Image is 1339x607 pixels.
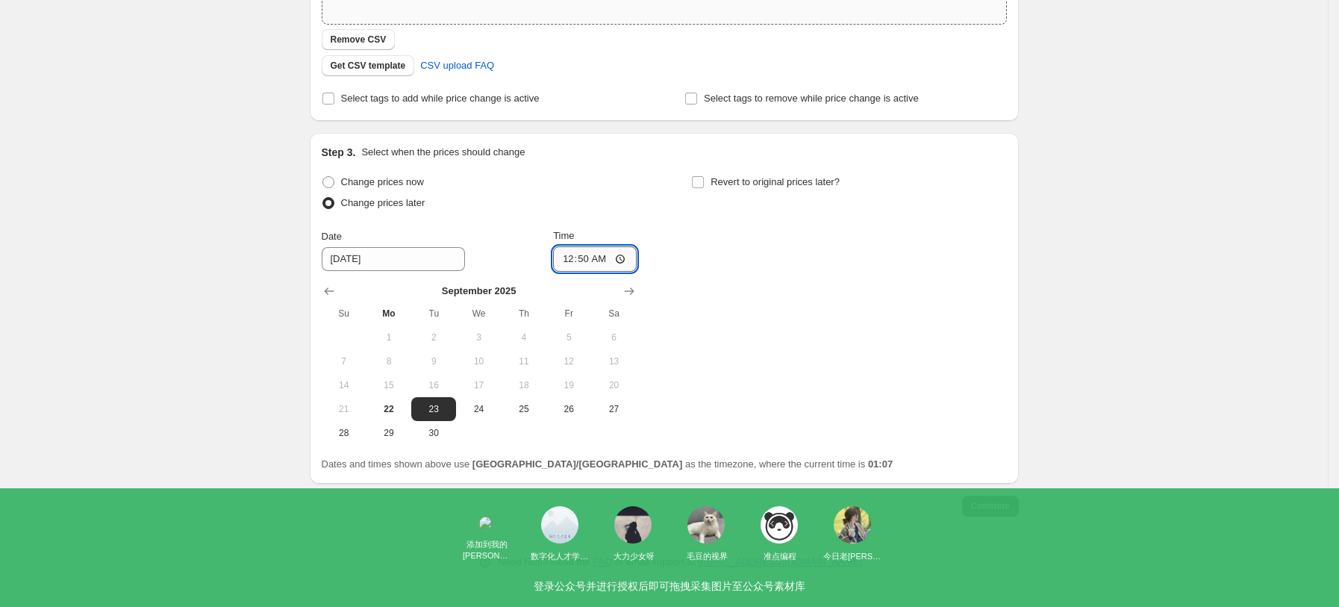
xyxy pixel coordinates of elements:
button: Friday September 19 2025 [546,373,591,397]
span: 14 [328,379,360,391]
button: Monday September 29 2025 [366,421,411,445]
button: Monday September 8 2025 [366,349,411,373]
button: Get CSV template [322,55,415,76]
span: 20 [597,379,630,391]
span: CSV upload FAQ [420,58,494,73]
button: Tuesday September 23 2025 [411,397,456,421]
h2: Step 3. [322,145,356,160]
button: Sunday September 28 2025 [322,421,366,445]
span: 10 [462,355,495,367]
button: Wednesday September 3 2025 [456,326,501,349]
button: Thursday September 4 2025 [502,326,546,349]
input: 9/22/2025 [322,247,465,271]
button: Friday September 5 2025 [546,326,591,349]
button: Show next month, October 2025 [619,281,640,302]
span: Th [508,308,540,320]
button: Tuesday September 30 2025 [411,421,456,445]
span: Get CSV template [331,60,406,72]
button: Thursday September 25 2025 [502,397,546,421]
span: Change prices now [341,176,424,187]
span: Revert to original prices later? [711,176,840,187]
span: Sa [597,308,630,320]
span: We [462,308,495,320]
span: 21 [328,403,360,415]
span: 30 [417,427,450,439]
span: Mo [372,308,405,320]
span: Select tags to remove while price change is active [704,93,919,104]
span: 28 [328,427,360,439]
span: Fr [552,308,585,320]
button: Saturday September 27 2025 [591,397,636,421]
button: Show previous month, August 2025 [319,281,340,302]
span: 24 [462,403,495,415]
span: 11 [508,355,540,367]
button: Tuesday September 2 2025 [411,326,456,349]
button: Thursday September 18 2025 [502,373,546,397]
span: Date [322,231,342,242]
button: Sunday September 7 2025 [322,349,366,373]
span: 29 [372,427,405,439]
button: Tuesday September 9 2025 [411,349,456,373]
button: Saturday September 20 2025 [591,373,636,397]
span: 4 [508,331,540,343]
b: [GEOGRAPHIC_DATA]/[GEOGRAPHIC_DATA] [472,458,682,470]
th: Friday [546,302,591,326]
button: Sunday September 14 2025 [322,373,366,397]
span: Su [328,308,360,320]
span: Time [553,230,574,241]
span: 5 [552,331,585,343]
span: 17 [462,379,495,391]
span: 8 [372,355,405,367]
span: 19 [552,379,585,391]
span: 2 [417,331,450,343]
span: 3 [462,331,495,343]
span: Select tags to add while price change is active [341,93,540,104]
span: 12 [552,355,585,367]
span: 1 [372,331,405,343]
p: Select when the prices should change [361,145,525,160]
button: Wednesday September 24 2025 [456,397,501,421]
button: Tuesday September 16 2025 [411,373,456,397]
button: Saturday September 6 2025 [591,326,636,349]
span: 18 [508,379,540,391]
input: 12:00 [553,246,637,272]
span: Dates and times shown above use as the timezone, where the current time is [322,458,893,470]
button: Sunday September 21 2025 [322,397,366,421]
span: 16 [417,379,450,391]
span: 25 [508,403,540,415]
button: Thursday September 11 2025 [502,349,546,373]
span: Tu [417,308,450,320]
span: 7 [328,355,360,367]
th: Sunday [322,302,366,326]
button: Today Monday September 22 2025 [366,397,411,421]
th: Thursday [502,302,546,326]
button: Saturday September 13 2025 [591,349,636,373]
button: Monday September 1 2025 [366,326,411,349]
span: 6 [597,331,630,343]
span: 9 [417,355,450,367]
span: 26 [552,403,585,415]
span: 13 [597,355,630,367]
button: Remove CSV [322,29,396,50]
span: Change prices later [341,197,425,208]
b: 01:07 [868,458,893,470]
th: Saturday [591,302,636,326]
button: Monday September 15 2025 [366,373,411,397]
th: Monday [366,302,411,326]
button: Wednesday September 17 2025 [456,373,501,397]
a: CSV upload FAQ [411,54,503,78]
th: Wednesday [456,302,501,326]
th: Tuesday [411,302,456,326]
button: Friday September 26 2025 [546,397,591,421]
span: Remove CSV [331,34,387,46]
span: 22 [372,403,405,415]
span: 27 [597,403,630,415]
button: Wednesday September 10 2025 [456,349,501,373]
button: Friday September 12 2025 [546,349,591,373]
span: 15 [372,379,405,391]
span: 23 [417,403,450,415]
